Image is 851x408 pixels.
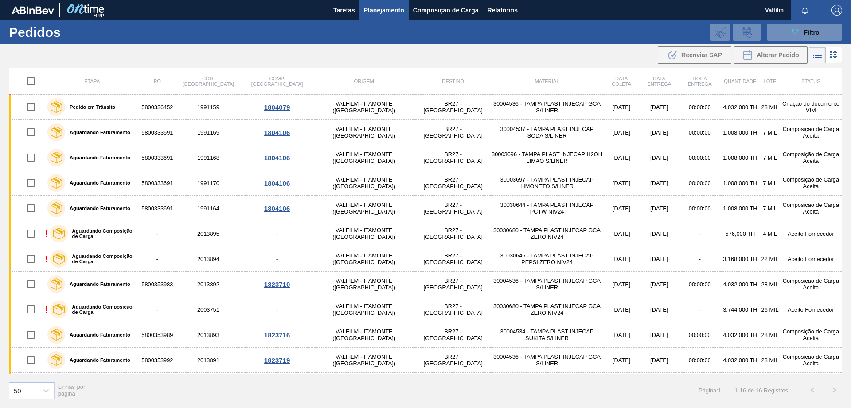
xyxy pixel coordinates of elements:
td: Aceito Fornecedor [780,297,842,322]
td: VALFILM - ITAMONTE ([GEOGRAPHIC_DATA]) [312,246,416,272]
a: Aguardando Faturamento58003336911991170VALFILM - ITAMONTE ([GEOGRAPHIC_DATA])BR27 - [GEOGRAPHIC_D... [9,170,842,196]
label: Aguardando Faturamento [65,281,130,287]
td: 2013893 [174,322,242,348]
div: 1823716 [243,331,311,339]
td: [DATE] [639,145,679,170]
a: Aguardando Faturamento58003539832013892VALFILM - ITAMONTE ([GEOGRAPHIC_DATA])BR27 - [GEOGRAPHIC_D... [9,272,842,297]
td: 30004536 - TAMPA PLAST INJECAP GCA S/LINER [490,272,604,297]
span: Filtro [804,29,820,36]
td: BR27 - [GEOGRAPHIC_DATA] [416,373,490,398]
td: 30004536 - TAMPA PLAST INJECAP GCA S/LINER [490,95,604,120]
td: 5800353989 [140,322,174,348]
td: [DATE] [639,297,679,322]
td: BR27 - [GEOGRAPHIC_DATA] [416,246,490,272]
a: !Aguardando Composição de Carga-2003753-VALFILM - ITAMONTE ([GEOGRAPHIC_DATA])BR27 - [GEOGRAPHIC_... [9,373,842,398]
td: [DATE] [604,170,639,196]
td: 30004537 - TAMPA PLAST INJECAP SODA S/LINER [490,120,604,145]
td: Criação do documento VIM [780,95,842,120]
img: Logout [831,5,842,16]
button: Alterar Pedido [734,46,808,64]
td: 7 MIL [760,120,780,145]
td: 30003697 - TAMPA PLAST INJECAP LIMONETO S/LINER [490,170,604,196]
td: 3.168,000 TH [720,246,760,272]
td: - [679,373,720,398]
td: [DATE] [639,348,679,373]
td: 2013894 [174,246,242,272]
button: < [801,379,824,401]
td: 7 MIL [760,196,780,221]
div: Reenviar SAP [658,46,731,64]
div: ! [45,305,48,315]
td: [DATE] [639,322,679,348]
div: 1804106 [243,129,311,136]
td: 2013895 [174,221,242,246]
td: 4.032,000 TH [720,348,760,373]
td: - [679,246,720,272]
label: Aguardando Composição de Carga [68,228,137,239]
a: Aguardando Faturamento58003336911991164VALFILM - ITAMONTE ([GEOGRAPHIC_DATA])BR27 - [GEOGRAPHIC_D... [9,196,842,221]
td: - [679,297,720,322]
td: [DATE] [604,322,639,348]
td: 00:00:00 [679,170,720,196]
td: BR27 - [GEOGRAPHIC_DATA] [416,348,490,373]
label: Aguardando Faturamento [65,357,130,363]
label: Aguardando Faturamento [65,180,130,186]
td: BR27 - [GEOGRAPHIC_DATA] [416,95,490,120]
td: BR27 - [GEOGRAPHIC_DATA] [416,145,490,170]
td: [DATE] [604,348,639,373]
td: 26 MIL [760,297,780,322]
td: Composição de Carga Aceita [780,145,842,170]
td: [DATE] [604,145,639,170]
span: Etapa [84,79,100,84]
span: Data entrega [647,76,671,87]
td: - [140,373,174,398]
td: Aceito Fornecedor [780,246,842,272]
td: BR27 - [GEOGRAPHIC_DATA] [416,196,490,221]
td: BR27 - [GEOGRAPHIC_DATA] [416,170,490,196]
td: [DATE] [604,120,639,145]
td: - [679,221,720,246]
span: Alterar Pedido [757,51,799,59]
td: [DATE] [604,373,639,398]
td: [DATE] [639,120,679,145]
td: 5800333691 [140,196,174,221]
td: Composição de Carga Aceita [780,322,842,348]
div: ! [45,254,48,264]
td: 00:00:00 [679,272,720,297]
td: 1.008,000 TH [720,196,760,221]
span: 1 - 16 de 16 Registros [734,387,788,394]
span: Cód. [GEOGRAPHIC_DATA] [183,76,234,87]
div: 1804106 [243,179,311,187]
td: 1991170 [174,170,242,196]
div: 1804106 [243,205,311,212]
td: 5800353992 [140,348,174,373]
td: VALFILM - ITAMONTE ([GEOGRAPHIC_DATA]) [312,196,416,221]
td: Composição de Carga Aceita [780,272,842,297]
span: Quantidade [724,79,756,84]
td: 00:00:00 [679,145,720,170]
td: - [242,373,312,398]
td: VALFILM - ITAMONTE ([GEOGRAPHIC_DATA]) [312,322,416,348]
h1: Pedidos [9,27,141,37]
div: 1804079 [243,103,311,111]
span: Relatórios [488,5,518,16]
a: !Aguardando Composição de Carga-2013895-VALFILM - ITAMONTE ([GEOGRAPHIC_DATA])BR27 - [GEOGRAPHIC_... [9,221,842,246]
span: Origem [354,79,374,84]
td: 1.008,000 TH [720,170,760,196]
td: BR27 - [GEOGRAPHIC_DATA] [416,297,490,322]
span: Reenviar SAP [681,51,722,59]
td: 1.008,000 TH [720,120,760,145]
td: 28 MIL [760,272,780,297]
td: Composição de Carga Aceita [780,120,842,145]
td: 22 MIL [760,246,780,272]
td: Aceito Fornecedor [780,373,842,398]
td: [DATE] [639,272,679,297]
td: 2013892 [174,272,242,297]
a: Aguardando Faturamento58003539922013891VALFILM - ITAMONTE ([GEOGRAPHIC_DATA])BR27 - [GEOGRAPHIC_D... [9,348,842,373]
td: 30030644 - TAMPA PLAST INJECAP PCTW NIV24 [490,196,604,221]
div: Visão em Cards [826,47,842,63]
span: Destino [442,79,464,84]
td: 28 MIL [760,322,780,348]
td: - [242,297,312,322]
